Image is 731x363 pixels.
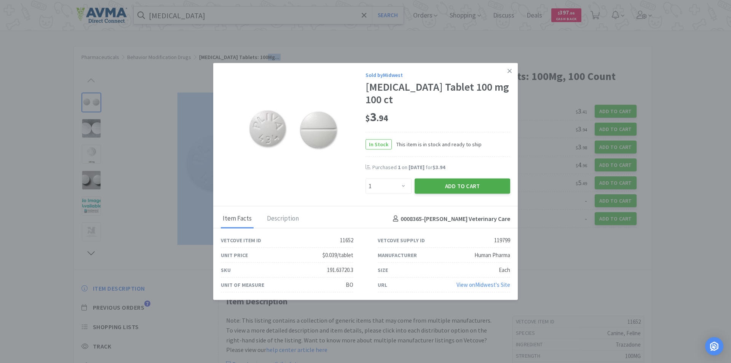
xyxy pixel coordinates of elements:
[705,337,723,355] div: Open Intercom Messenger
[392,140,482,148] span: This item is in stock and ready to ship
[378,236,425,245] div: Vetcove Supply ID
[221,281,264,289] div: Unit of Measure
[366,139,391,149] span: In Stock
[365,70,510,79] div: Sold by Midwest
[221,251,248,259] div: Unit Price
[398,163,401,170] span: 1
[365,109,388,125] span: 3
[372,163,510,171] div: Purchased on for
[378,266,388,274] div: Size
[221,266,231,274] div: SKU
[244,83,343,182] img: d3b679c5af184122b5899ace3de1029d_119799.jpeg
[377,113,388,123] span: . 94
[456,281,510,288] a: View onMidwest's Site
[415,179,510,194] button: Add to Cart
[499,265,510,275] div: Each
[365,80,510,106] div: [MEDICAL_DATA] Tablet 100 mg 100 ct
[322,251,353,260] div: $0.039/tablet
[494,236,510,245] div: 119799
[365,113,370,123] span: $
[474,251,510,260] div: Human Pharma
[327,265,353,275] div: 191.63720.3
[346,280,353,289] div: BO
[265,209,301,229] div: Description
[340,236,353,245] div: 11652
[390,214,510,224] h4: 0008365 - [PERSON_NAME] Veterinary Care
[378,251,417,259] div: Manufacturer
[378,281,387,289] div: URL
[221,209,254,229] div: Item Facts
[409,163,425,170] span: [DATE]
[433,163,445,170] span: $3.94
[221,236,261,245] div: Vetcove Item ID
